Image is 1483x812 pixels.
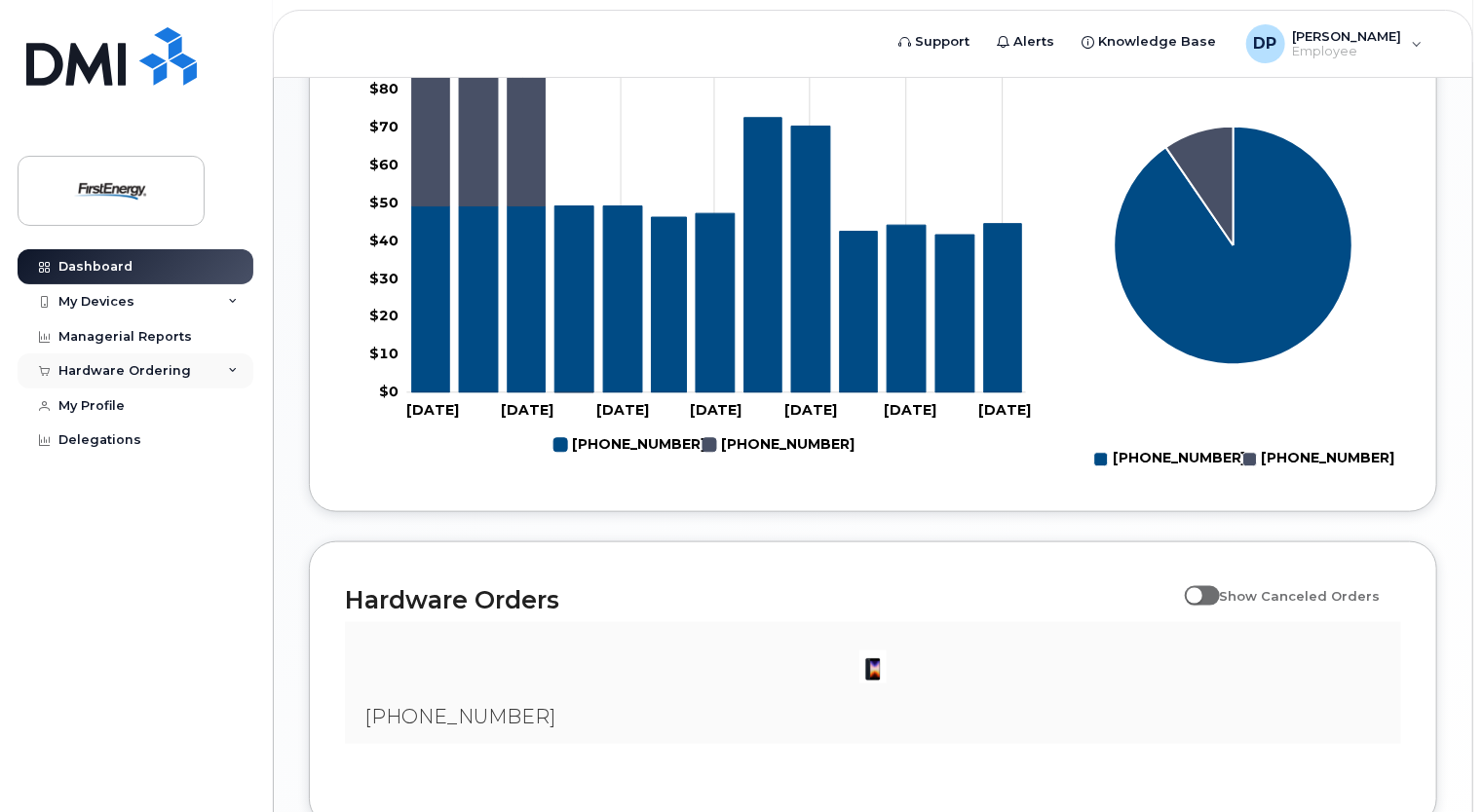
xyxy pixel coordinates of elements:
[1099,32,1217,52] span: Knowledge Base
[1094,444,1395,476] g: Legend
[703,429,855,461] g: 330-714-4058
[369,270,399,287] tspan: $30
[1293,44,1402,59] span: Employee
[369,346,399,363] tspan: $10
[978,401,1031,419] tspan: [DATE]
[369,42,1032,461] g: Chart
[1293,28,1402,44] span: [PERSON_NAME]
[369,156,399,173] tspan: $60
[1114,127,1352,365] g: Series
[553,429,855,461] g: Legend
[1220,588,1381,604] span: Show Canceled Orders
[1398,727,1468,797] iframe: Messenger Launcher
[1069,22,1231,61] a: Knowledge Base
[1185,577,1200,593] input: Show Canceled Orders
[369,232,399,249] tspan: $40
[1094,127,1395,476] g: Chart
[916,32,970,52] span: Support
[501,401,553,419] tspan: [DATE]
[854,647,893,686] img: image20231002-3703462-1angbar.jpeg
[369,80,399,97] tspan: $80
[411,118,1021,393] g: 419-467-6352
[553,429,705,461] g: 419-467-6352
[596,401,649,419] tspan: [DATE]
[984,22,1069,61] a: Alerts
[345,585,1175,614] h2: Hardware Orders
[369,118,399,135] tspan: $70
[369,194,399,211] tspan: $50
[1254,32,1277,55] span: DP
[884,401,936,419] tspan: [DATE]
[886,22,984,61] a: Support
[1014,32,1055,52] span: Alerts
[379,383,399,400] tspan: $0
[1233,24,1436,63] div: Dery, Peter A
[784,401,837,419] tspan: [DATE]
[364,705,555,728] span: [PHONE_NUMBER]
[690,401,742,419] tspan: [DATE]
[406,401,459,419] tspan: [DATE]
[369,308,399,325] tspan: $20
